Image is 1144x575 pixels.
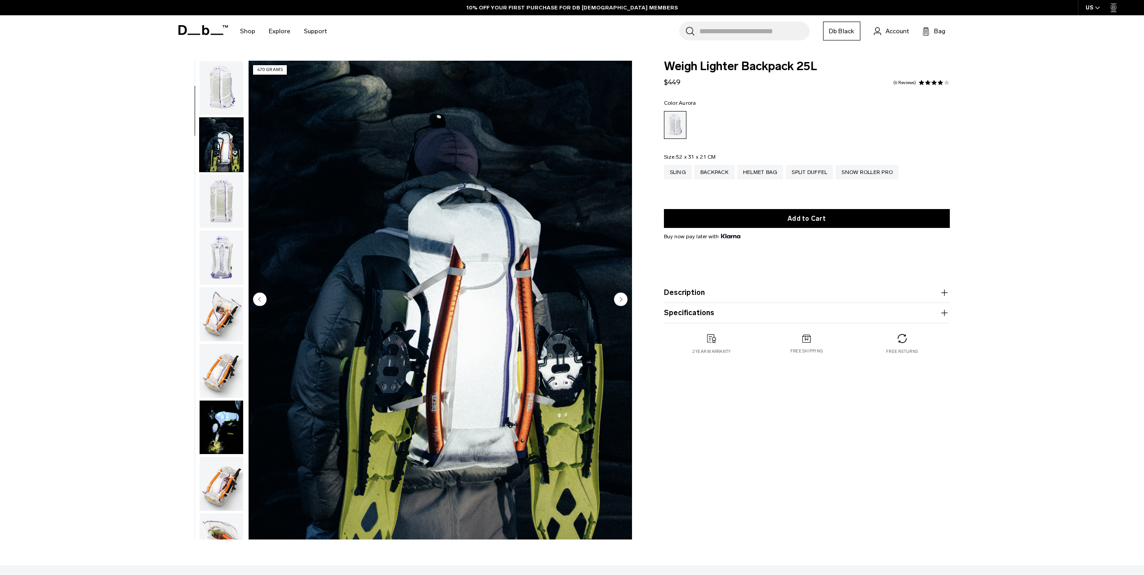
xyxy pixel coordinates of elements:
[664,209,950,228] button: Add to Cart
[199,400,244,455] button: Weigh Lighter Backpack 25L Aurora
[199,513,244,568] button: Weigh_Lighter_Backpack_25L_7.png
[934,27,945,36] span: Bag
[664,111,686,139] a: Aurora
[886,27,909,36] span: Account
[199,287,244,342] button: Weigh_Lighter_Backpack_25L_4.png
[692,348,731,355] p: 2 year warranty
[737,165,783,179] a: Helmet Bag
[664,61,950,72] span: Weigh Lighter Backpack 25L
[922,26,945,36] button: Bag
[269,15,290,47] a: Explore
[664,78,681,86] span: $449
[893,80,916,85] a: 6 reviews
[679,100,696,106] span: Aurora
[823,22,860,40] a: Db Black
[676,154,716,160] span: 52 x 31 x 21 CM
[664,154,716,160] legend: Size:
[786,165,833,179] a: Split Duffel
[790,348,823,354] p: Free shipping
[200,344,243,398] img: Weigh_Lighter_Backpack_25L_5.png
[200,457,243,511] img: Weigh_Lighter_Backpack_25L_6.png
[721,234,740,238] img: {"height" => 20, "alt" => "Klarna"}
[199,456,244,511] button: Weigh_Lighter_Backpack_25L_6.png
[200,231,243,285] img: Weigh_Lighter_Backpack_25L_3.png
[614,292,628,308] button: Next slide
[233,15,334,47] nav: Main Navigation
[664,100,696,106] legend: Color:
[253,65,287,75] p: 470 grams
[200,287,243,341] img: Weigh_Lighter_Backpack_25L_4.png
[694,165,734,179] a: Backpack
[199,230,244,285] button: Weigh_Lighter_Backpack_25L_3.png
[249,61,632,539] li: 2 / 18
[664,308,950,318] button: Specifications
[874,26,909,36] a: Account
[253,292,267,308] button: Previous slide
[249,61,632,539] img: Weigh_Lighter_Backpack_25L_Lifestyle_new.png
[664,287,950,298] button: Description
[200,401,243,455] img: Weigh Lighter Backpack 25L Aurora
[664,165,692,179] a: Sling
[886,348,918,355] p: Free returns
[664,232,740,241] span: Buy now pay later with
[199,117,244,172] button: Weigh_Lighter_Backpack_25L_Lifestyle_new.png
[240,15,255,47] a: Shop
[200,174,243,228] img: Weigh_Lighter_Backpack_25L_2.png
[304,15,327,47] a: Support
[467,4,678,12] a: 10% OFF YOUR FIRST PURCHASE FOR DB [DEMOGRAPHIC_DATA] MEMBERS
[836,165,899,179] a: Snow Roller Pro
[200,118,243,172] img: Weigh_Lighter_Backpack_25L_Lifestyle_new.png
[199,343,244,398] button: Weigh_Lighter_Backpack_25L_5.png
[200,61,243,115] img: Weigh_Lighter_Backpack_25L_1.png
[199,174,244,229] button: Weigh_Lighter_Backpack_25L_2.png
[199,61,244,116] button: Weigh_Lighter_Backpack_25L_1.png
[200,513,243,567] img: Weigh_Lighter_Backpack_25L_7.png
